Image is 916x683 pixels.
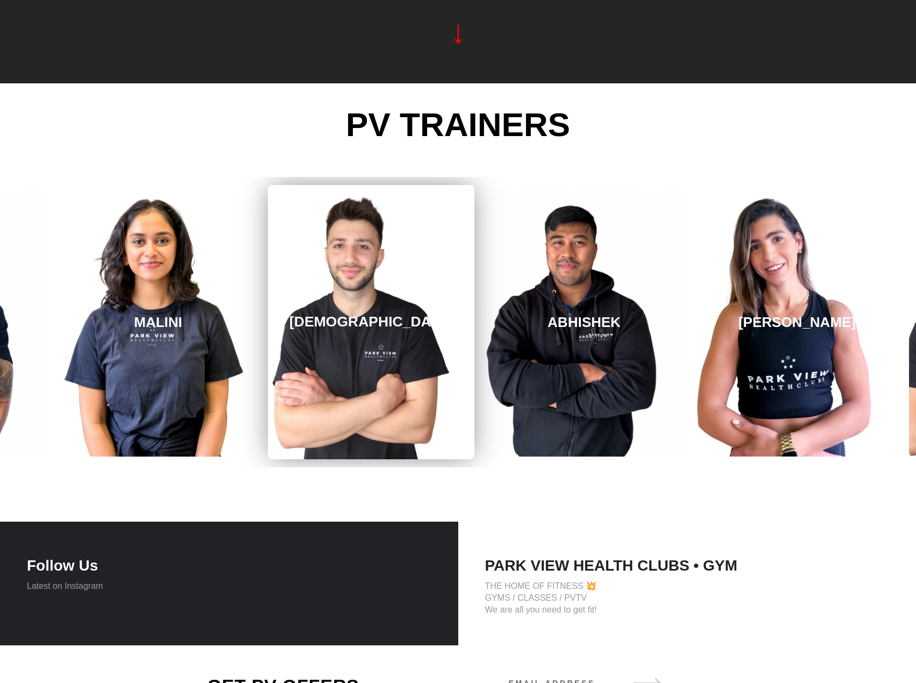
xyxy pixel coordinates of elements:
a: ABHISHEK [483,188,685,457]
p: THE HOME OF FITNESS 💥 GYMS / CLASSES / PVTV We are all you need to get fit! [485,580,890,616]
p: JOIN ANY GYM & GET 100% FREE ACCESS TO PVTV - [1,495,915,520]
h3: [DEMOGRAPHIC_DATA] [289,314,453,331]
span: PV TRAINERS [343,99,573,150]
a: JOIN ANY GYM & GET 100% FREE ACCESS TO PVTV -JOIN NOW [1,495,915,520]
h4: Follow Us [27,557,431,575]
h4: PARK VIEW HEALTH CLUBS • GYM [485,557,890,575]
a: [DEMOGRAPHIC_DATA] [268,185,474,459]
h3: [PERSON_NAME] [739,314,856,331]
h3: ABHISHEK [548,314,621,331]
p: Latest on Instagram [27,580,431,592]
b: JOIN NOW [548,503,591,512]
a: MALINI [57,188,259,457]
h3: MALINI [134,314,182,331]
